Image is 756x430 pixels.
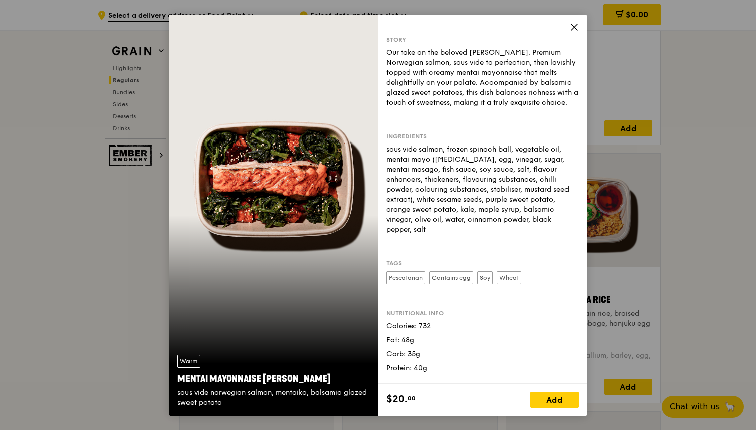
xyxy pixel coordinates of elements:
div: Protein: 40g [386,363,579,373]
div: Ingredients [386,132,579,140]
div: Fat: 48g [386,335,579,345]
label: Pescatarian [386,271,425,284]
div: Story [386,36,579,44]
div: Carb: 35g [386,349,579,359]
div: sous vide norwegian salmon, mentaiko, balsamic glazed sweet potato [177,388,370,408]
label: Contains egg [429,271,473,284]
div: Calories: 732 [386,321,579,331]
div: Nutritional info [386,309,579,317]
span: 00 [408,394,416,402]
div: sous vide salmon, frozen spinach ball, vegetable oil, mentai mayo ([MEDICAL_DATA], egg, vinegar, ... [386,145,579,235]
div: Add [530,392,579,408]
label: Wheat [497,271,521,284]
span: $20. [386,392,408,407]
div: Warm [177,355,200,368]
label: Soy [477,271,493,284]
div: Mentai Mayonnaise [PERSON_NAME] [177,372,370,386]
div: Tags [386,259,579,267]
div: Our take on the beloved [PERSON_NAME]. Premium Norwegian salmon, sous vide to perfection, then la... [386,48,579,108]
